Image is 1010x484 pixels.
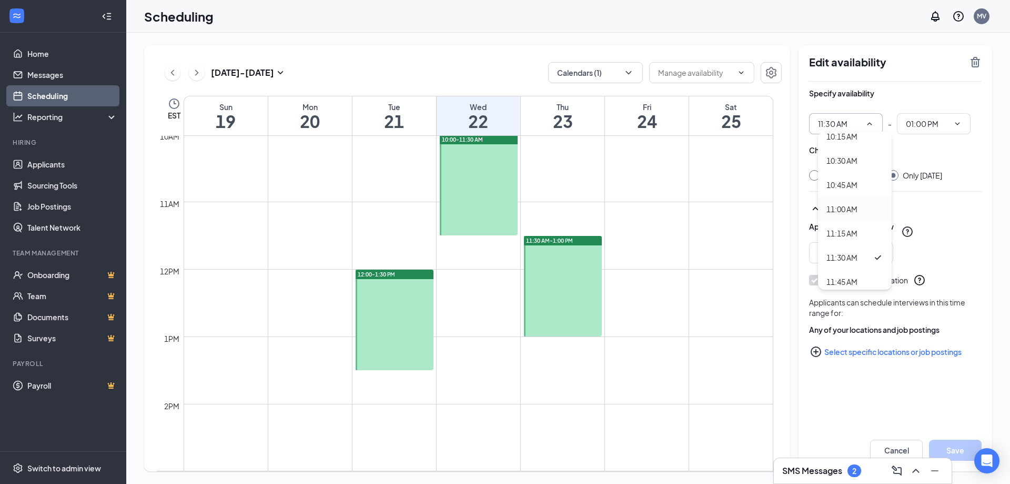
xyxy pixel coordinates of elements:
a: October 24, 2025 [605,96,689,135]
h3: SMS Messages [782,465,842,477]
a: Applicants [27,154,117,175]
a: October 23, 2025 [521,96,604,135]
a: Scheduling [27,85,117,106]
svg: Notifications [929,10,942,23]
svg: Clock [168,97,180,110]
a: Messages [27,64,117,85]
svg: ChevronDown [953,120,962,128]
button: Cancel [870,440,923,461]
svg: WorkstreamLogo [12,11,22,21]
button: Select specific locations or job postingsPlusCircle [809,341,982,362]
button: ChevronUp [907,462,924,479]
svg: SmallChevronUp [809,202,822,215]
svg: ChevronDown [737,68,745,77]
div: 1pm [162,333,181,344]
span: 11:30 AM-1:00 PM [526,237,573,244]
div: 10:45 AM [826,179,857,191]
svg: TrashOutline [969,56,982,68]
input: Manage availability [658,67,733,78]
a: October 22, 2025 [437,96,520,135]
h3: [DATE] - [DATE] [211,67,274,78]
h1: Scheduling [144,7,214,25]
a: OnboardingCrown [27,264,117,285]
svg: ChevronLeft [167,66,178,79]
a: SurveysCrown [27,328,117,349]
h1: 20 [268,112,352,130]
h1: 19 [184,112,268,130]
svg: Analysis [13,112,23,122]
button: ChevronRight [189,65,205,81]
svg: Checkmark [873,252,883,263]
svg: ComposeMessage [891,465,903,477]
div: 11:45 AM [826,276,857,288]
div: 3pm [162,468,181,479]
span: 10:00-11:30 AM [442,136,483,143]
svg: ChevronRight [191,66,202,79]
svg: QuestionInfo [952,10,965,23]
span: EST [168,110,180,121]
div: Applicants per interview [809,221,894,232]
svg: QuestionInfo [913,274,926,287]
div: Payroll [13,359,115,368]
div: Tue [352,102,436,112]
div: Sat [689,102,773,112]
a: TeamCrown [27,285,117,307]
div: Applicants can schedule interviews in this time range for: [809,297,982,318]
button: Settings [761,62,782,83]
a: October 25, 2025 [689,96,773,135]
svg: PlusCircle [810,345,822,358]
div: Choose days to edit [809,145,879,155]
a: Talent Network [27,217,117,238]
div: 11am [158,198,181,210]
div: Wed [437,102,520,112]
div: 11:00 AM [826,203,857,215]
div: 10am [158,131,181,142]
button: ComposeMessage [888,462,905,479]
div: MV [977,12,986,21]
div: Optional settings [822,203,982,214]
div: Team Management [13,249,115,258]
svg: Settings [765,66,777,79]
svg: ChevronUp [910,465,922,477]
h1: 25 [689,112,773,130]
div: Thu [521,102,604,112]
div: Switch to admin view [27,463,101,473]
h1: 21 [352,112,436,130]
div: Optional settings [809,202,982,215]
div: Any of your locations and job postings [809,324,982,335]
a: October 21, 2025 [352,96,436,135]
div: 11:30 AM [826,252,857,263]
div: 12pm [158,265,181,277]
div: 2 [852,467,856,476]
h1: 24 [605,112,689,130]
div: Specify availability [809,88,874,98]
div: Sun [184,102,268,112]
a: October 19, 2025 [184,96,268,135]
div: Reporting [27,112,118,122]
div: 10:15 AM [826,131,857,142]
svg: ChevronDown [623,67,634,78]
button: ChevronLeft [165,65,180,81]
h2: Edit availability [809,56,963,68]
a: October 20, 2025 [268,96,352,135]
svg: QuestionInfo [901,225,914,238]
div: Mon [268,102,352,112]
svg: ChevronUp [865,120,874,128]
div: 11:15 AM [826,228,857,239]
div: 2pm [162,400,181,412]
div: Only [DATE] [903,170,942,181]
svg: SmallChevronDown [274,66,287,79]
div: - [809,113,982,134]
a: Sourcing Tools [27,175,117,196]
h1: 22 [437,112,520,130]
span: 12:00-1:30 PM [358,271,395,278]
div: 10:30 AM [826,155,857,166]
div: Fri [605,102,689,112]
div: Hiring [13,138,115,147]
a: PayrollCrown [27,375,117,396]
a: Job Postings [27,196,117,217]
a: DocumentsCrown [27,307,117,328]
a: Home [27,43,117,64]
svg: Settings [13,463,23,473]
